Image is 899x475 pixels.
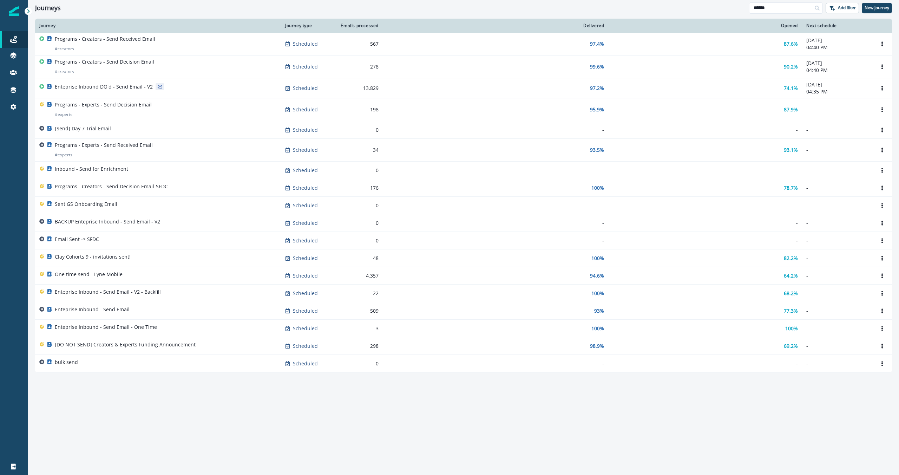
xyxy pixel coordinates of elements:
p: Scheduled [293,325,318,332]
button: Options [877,253,888,263]
p: - [806,325,868,332]
p: - [806,220,868,227]
p: 04:40 PM [806,44,868,51]
p: Scheduled [293,202,318,209]
p: 87.9% [784,106,798,113]
p: 100% [591,184,604,191]
p: [DATE] [806,37,868,44]
a: [DO NOT SEND] Creators & Experts Funding AnnouncementScheduled29898.9%69.2%-Options [35,337,892,355]
p: 87.6% [784,40,798,47]
button: Options [877,39,888,49]
p: Enteprise Inbound - Send Email [55,306,130,313]
p: Scheduled [293,147,318,154]
a: Enteprise Inbound DQ'd - Send Email - V2Scheduled13,82997.2%74.1%[DATE]04:35 PMOptions [35,78,892,98]
button: Options [877,183,888,193]
p: Scheduled [293,85,318,92]
div: 0 [338,237,379,244]
button: Options [877,218,888,228]
p: Scheduled [293,272,318,279]
p: - [806,272,868,279]
p: 78.7% [784,184,798,191]
button: Options [877,358,888,369]
p: # creators [55,45,74,52]
button: Add filter [826,3,859,13]
p: # creators [55,68,74,75]
div: - [387,360,604,367]
p: [DO NOT SEND] Creators & Experts Funding Announcement [55,341,196,348]
p: - [806,147,868,154]
p: Scheduled [293,360,318,367]
div: 0 [338,220,379,227]
div: 0 [338,202,379,209]
button: Options [877,235,888,246]
p: Scheduled [293,106,318,113]
p: [DATE] [806,60,868,67]
a: Email Sent -> SFDCScheduled0---Options [35,232,892,249]
p: Scheduled [293,63,318,70]
p: 68.2% [784,290,798,297]
p: 94.6% [590,272,604,279]
div: - [387,126,604,134]
div: 176 [338,184,379,191]
button: Options [877,323,888,334]
p: Scheduled [293,237,318,244]
p: - [806,307,868,314]
div: 0 [338,167,379,174]
p: 90.2% [784,63,798,70]
a: Enteprise Inbound - Send EmailScheduled50993%77.3%-Options [35,302,892,320]
p: - [806,290,868,297]
p: 99.6% [590,63,604,70]
button: Options [877,83,888,93]
p: 95.9% [590,106,604,113]
button: Options [877,341,888,351]
div: 0 [338,126,379,134]
a: Programs - Experts - Send Decision Email#expertsScheduled19895.9%87.9%-Options [35,98,892,121]
div: 22 [338,290,379,297]
div: 13,829 [338,85,379,92]
button: Options [877,104,888,115]
p: - [806,343,868,350]
div: - [612,202,798,209]
p: Add filter [838,5,856,10]
p: New journey [865,5,889,10]
p: 100% [591,255,604,262]
p: 100% [591,325,604,332]
div: - [612,237,798,244]
p: Programs - Experts - Send Decision Email [55,101,152,108]
button: Options [877,306,888,316]
div: - [612,167,798,174]
a: Inbound - Send for EnrichmentScheduled0---Options [35,162,892,179]
div: Next schedule [806,23,868,28]
div: Journey [39,23,277,28]
a: bulk sendScheduled0---Options [35,355,892,372]
p: # experts [55,151,72,158]
button: Options [877,145,888,155]
div: - [612,126,798,134]
a: One time send - Lyne MobileScheduled4,35794.6%64.2%-Options [35,267,892,285]
p: Scheduled [293,307,318,314]
p: - [806,237,868,244]
p: - [806,126,868,134]
p: Scheduled [293,167,318,174]
button: Options [877,165,888,176]
button: Options [877,288,888,299]
button: Options [877,125,888,135]
div: - [387,167,604,174]
a: Programs - Creators - Send Decision Email-SFDCScheduled176100%78.7%-Options [35,179,892,197]
p: Scheduled [293,255,318,262]
p: Email Sent -> SFDC [55,236,99,243]
div: 34 [338,147,379,154]
p: - [806,202,868,209]
p: bulk send [55,359,78,366]
p: 64.2% [784,272,798,279]
p: Programs - Creators - Send Decision Email-SFDC [55,183,168,190]
a: Enteprise Inbound - Send Email - V2 - BackfillScheduled22100%68.2%-Options [35,285,892,302]
div: 48 [338,255,379,262]
div: - [612,220,798,227]
p: Scheduled [293,184,318,191]
div: Journey type [285,23,329,28]
div: 0 [338,360,379,367]
div: 198 [338,106,379,113]
a: Programs - Creators - Send Decision Email#creatorsScheduled27899.6%90.2%[DATE]04:40 PMOptions [35,56,892,78]
div: - [387,237,604,244]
